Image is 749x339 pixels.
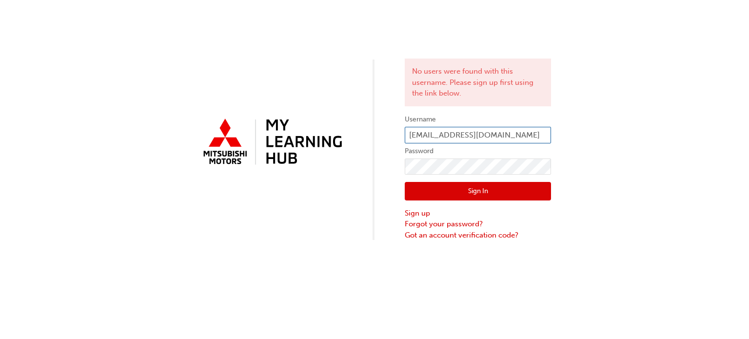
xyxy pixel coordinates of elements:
[405,145,551,157] label: Password
[405,208,551,219] a: Sign up
[405,59,551,106] div: No users were found with this username. Please sign up first using the link below.
[405,230,551,241] a: Got an account verification code?
[405,182,551,200] button: Sign In
[405,114,551,125] label: Username
[405,127,551,143] input: Username
[405,219,551,230] a: Forgot your password?
[198,115,344,170] img: mmal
